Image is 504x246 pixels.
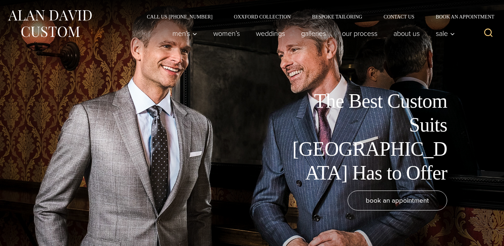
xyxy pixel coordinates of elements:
[205,26,248,41] a: Women’s
[172,30,197,37] span: Men’s
[366,195,429,205] span: book an appointment
[301,14,373,19] a: Bespoke Tailoring
[348,191,447,210] a: book an appointment
[136,14,223,19] a: Call Us [PHONE_NUMBER]
[373,14,425,19] a: Contact Us
[436,30,455,37] span: Sale
[293,26,334,41] a: Galleries
[223,14,301,19] a: Oxxford Collection
[386,26,428,41] a: About Us
[165,26,459,41] nav: Primary Navigation
[7,8,92,39] img: Alan David Custom
[248,26,293,41] a: weddings
[287,89,447,185] h1: The Best Custom Suits [GEOGRAPHIC_DATA] Has to Offer
[136,14,497,19] nav: Secondary Navigation
[334,26,386,41] a: Our Process
[480,25,497,42] button: View Search Form
[425,14,497,19] a: Book an Appointment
